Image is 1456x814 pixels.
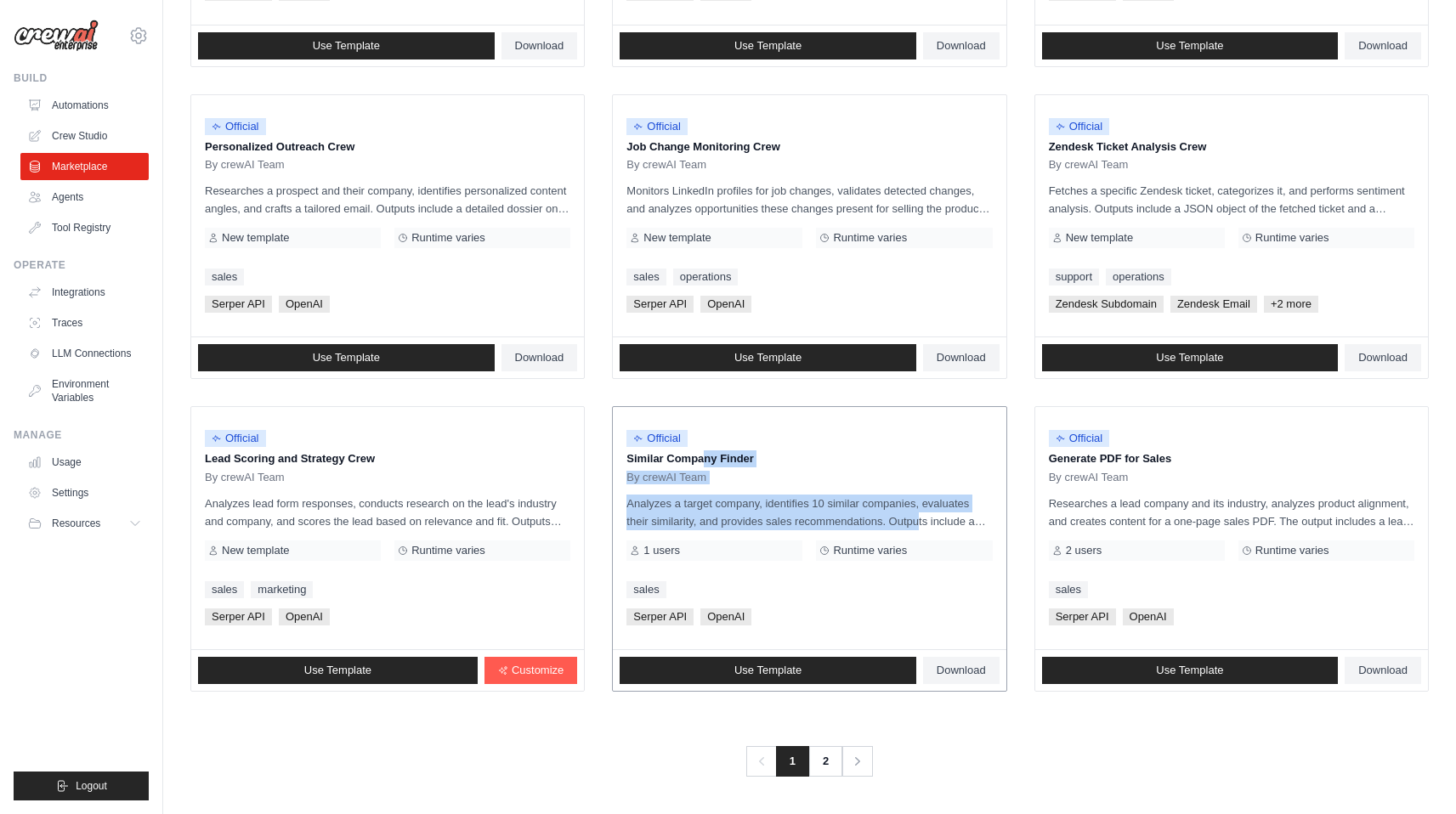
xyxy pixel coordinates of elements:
span: Logout [76,779,107,793]
p: Job Change Monitoring Crew [626,138,992,155]
span: Customize [512,664,564,677]
span: New template [643,231,711,245]
span: Serper API [1049,608,1116,625]
span: By crewAI Team [1049,158,1129,172]
button: Logout [14,772,149,800]
a: Settings [20,479,149,506]
span: Download [515,351,564,365]
span: OpenAI [279,608,330,625]
span: By crewAI Team [1049,471,1129,484]
span: Official [1049,430,1110,447]
span: Runtime varies [833,231,907,245]
span: Download [937,664,986,677]
p: Lead Scoring and Strategy Crew [205,450,570,467]
span: Serper API [626,296,694,313]
a: Use Template [198,32,495,59]
a: Crew Studio [20,122,149,150]
a: Download [1345,344,1421,371]
span: Use Template [304,664,371,677]
span: Use Template [734,39,802,53]
span: Use Template [1156,39,1223,53]
span: Download [937,351,986,365]
span: Resources [52,517,100,530]
a: operations [673,269,739,285]
a: Download [923,32,1000,59]
a: support [1049,269,1099,285]
span: New template [222,544,289,557]
a: Use Template [620,32,916,59]
span: Use Template [313,351,380,365]
a: Use Template [620,344,916,371]
a: operations [1106,269,1171,285]
span: New template [1066,231,1133,245]
span: Use Template [1156,351,1223,365]
a: Download [501,32,578,59]
span: Download [1358,664,1408,677]
span: By crewAI Team [205,158,285,172]
a: Tool Registry [20,214,149,241]
p: Analyzes a target company, identifies 10 similar companies, evaluates their similarity, and provi... [626,495,992,530]
span: By crewAI Team [205,471,285,484]
p: Analyzes lead form responses, conducts research on the lead's industry and company, and scores th... [205,495,570,530]
span: +2 more [1264,296,1318,313]
span: Download [1358,39,1408,53]
a: Customize [484,657,577,684]
span: By crewAI Team [626,471,706,484]
button: Resources [20,510,149,537]
a: sales [205,581,244,598]
div: Build [14,71,149,85]
a: Use Template [1042,32,1339,59]
span: Zendesk Email [1170,296,1257,313]
p: Similar Company Finder [626,450,992,467]
span: 1 [776,746,809,777]
span: 2 users [1066,544,1102,557]
a: Download [1345,32,1421,59]
img: Logo [14,20,99,52]
a: Use Template [198,344,495,371]
span: Official [626,430,688,447]
span: OpenAI [1123,608,1174,625]
a: Environment Variables [20,370,149,411]
a: sales [626,581,666,598]
span: Serper API [205,608,272,625]
a: Marketplace [20,153,149,180]
span: 1 users [643,544,680,557]
a: Traces [20,309,149,336]
a: Use Template [620,657,916,684]
a: Download [923,344,1000,371]
a: Use Template [198,657,478,684]
a: Agents [20,184,149,211]
span: OpenAI [279,296,330,313]
span: Official [1049,118,1110,135]
span: Runtime varies [411,231,485,245]
span: OpenAI [700,296,751,313]
div: Operate [14,258,149,272]
span: Download [515,39,564,53]
span: Official [205,118,266,135]
a: Download [1345,657,1421,684]
a: 2 [808,746,842,777]
p: Fetches a specific Zendesk ticket, categorizes it, and performs sentiment analysis. Outputs inclu... [1049,182,1414,218]
span: Use Template [734,351,802,365]
p: Monitors LinkedIn profiles for job changes, validates detected changes, and analyzes opportunitie... [626,182,992,218]
span: Runtime varies [833,544,907,557]
p: Researches a prospect and their company, identifies personalized content angles, and crafts a tai... [205,182,570,218]
a: Usage [20,449,149,476]
a: Download [501,344,578,371]
span: Runtime varies [1255,231,1329,245]
nav: Pagination [746,746,873,777]
span: Serper API [626,608,694,625]
a: sales [626,269,666,285]
a: Use Template [1042,657,1339,684]
span: By crewAI Team [626,158,706,172]
span: Use Template [734,664,802,677]
p: Personalized Outreach Crew [205,138,570,155]
a: Use Template [1042,344,1339,371]
a: LLM Connections [20,340,149,367]
span: Use Template [313,39,380,53]
p: Generate PDF for Sales [1049,450,1414,467]
div: Manage [14,428,149,442]
span: Use Template [1156,664,1223,677]
a: sales [205,269,244,285]
span: Zendesk Subdomain [1049,296,1164,313]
